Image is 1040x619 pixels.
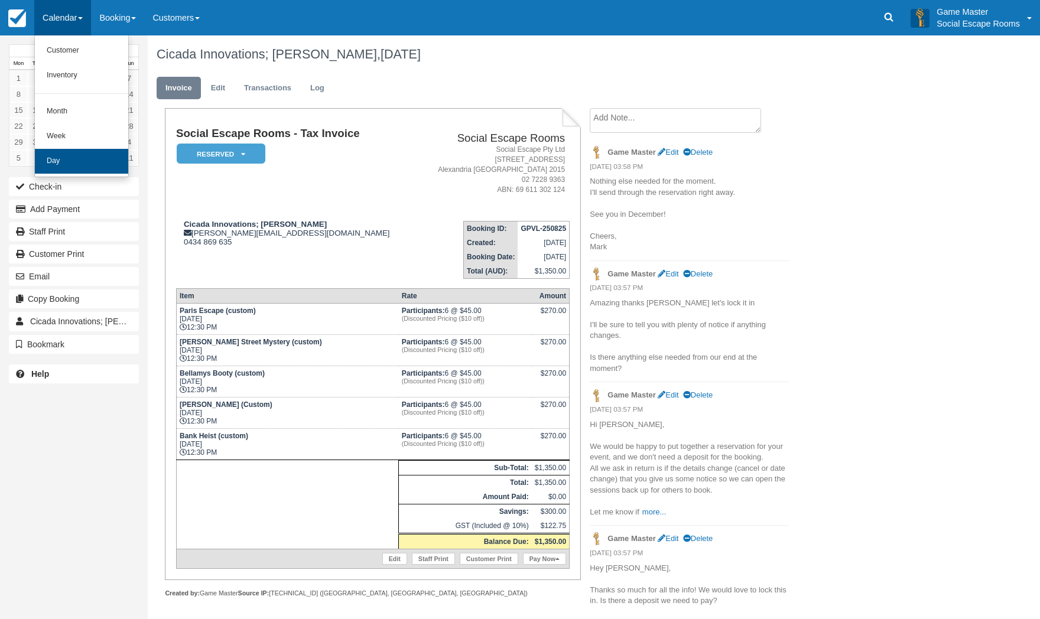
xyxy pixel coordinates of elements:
[176,398,398,429] td: [DATE] 12:30 PM
[937,6,1020,18] p: Game Master
[35,38,128,63] a: Customer
[658,390,678,399] a: Edit
[176,143,261,165] a: Reserved
[532,289,570,304] th: Amount
[9,86,28,102] a: 8
[399,335,532,366] td: 6 @ $45.00
[399,398,532,429] td: 6 @ $45.00
[658,534,678,543] a: Edit
[590,298,789,374] p: Amazing thanks [PERSON_NAME] let's lock it in I'll be sure to tell you with plenty of notice if a...
[399,534,532,549] th: Balance Due:
[34,35,129,177] ul: Calendar
[35,63,128,88] a: Inventory
[176,304,398,335] td: [DATE] 12:30 PM
[412,553,455,565] a: Staff Print
[176,366,398,398] td: [DATE] 12:30 PM
[9,150,28,166] a: 5
[177,144,265,164] em: Reserved
[421,132,565,145] h2: Social Escape Rooms
[518,250,569,264] td: [DATE]
[35,124,128,149] a: Week
[9,222,139,241] a: Staff Print
[165,589,580,598] div: Game Master [TECHNICAL_ID] ([GEOGRAPHIC_DATA], [GEOGRAPHIC_DATA], [GEOGRAPHIC_DATA])
[9,289,139,308] button: Copy Booking
[30,317,173,326] span: Cicada Innovations; [PERSON_NAME]
[402,432,445,440] strong: Participants
[607,534,655,543] strong: Game Master
[9,118,28,134] a: 22
[523,553,566,565] a: Pay Now
[658,269,678,278] a: Edit
[399,304,532,335] td: 6 @ $45.00
[532,519,570,534] td: $122.75
[8,9,26,27] img: checkfront-main-nav-mini-logo.png
[464,221,518,236] th: Booking ID:
[937,18,1020,30] p: Social Escape Rooms
[590,162,789,175] em: [DATE] 03:58 PM
[9,102,28,118] a: 15
[9,335,139,354] button: Bookmark
[402,409,529,416] em: (Discounted Pricing ($10 off))
[165,589,200,597] strong: Created by:
[9,364,139,383] a: Help
[176,429,398,460] td: [DATE] 12:30 PM
[532,490,570,504] td: $0.00
[911,8,929,27] img: A3
[35,99,128,124] a: Month
[590,405,789,418] em: [DATE] 03:57 PM
[120,86,138,102] a: 14
[28,134,46,150] a: 30
[120,118,138,134] a: 28
[180,369,265,377] strong: Bellamys Booty (custom)
[176,335,398,366] td: [DATE] 12:30 PM
[9,70,28,86] a: 1
[402,346,529,353] em: (Discounted Pricing ($10 off))
[202,77,234,100] a: Edit
[157,77,201,100] a: Invoice
[176,128,416,140] h1: Social Escape Rooms - Tax Invoice
[399,461,532,475] th: Sub-Total:
[607,148,655,157] strong: Game Master
[399,504,532,519] th: Savings:
[535,400,566,418] div: $270.00
[464,264,518,279] th: Total (AUD):
[176,289,398,304] th: Item
[535,338,566,356] div: $270.00
[590,419,789,518] p: Hi [PERSON_NAME], We would be happy to put together a reservation for your event, and we don't ne...
[301,77,333,100] a: Log
[184,220,327,229] strong: Cicada Innovations; [PERSON_NAME]
[535,537,566,546] strong: $1,350.00
[381,47,421,61] span: [DATE]
[402,338,445,346] strong: Participants
[683,534,713,543] a: Delete
[402,369,445,377] strong: Participants
[120,134,138,150] a: 4
[28,57,46,70] th: Tue
[683,269,713,278] a: Delete
[399,366,532,398] td: 6 @ $45.00
[532,461,570,475] td: $1,350.00
[399,429,532,460] td: 6 @ $45.00
[28,150,46,166] a: 6
[180,307,256,315] strong: Paris Escape (custom)
[31,369,49,379] b: Help
[28,70,46,86] a: 2
[399,475,532,490] th: Total:
[9,57,28,70] th: Mon
[532,475,570,490] td: $1,350.00
[464,236,518,250] th: Created:
[120,57,138,70] th: Sun
[238,589,269,597] strong: Source IP:
[518,264,569,279] td: $1,350.00
[180,400,272,409] strong: [PERSON_NAME] (Custom)
[590,176,789,253] p: Nothing else needed for the moment. I'll send through the reservation right away. See you in Dece...
[235,77,300,100] a: Transactions
[9,267,139,286] button: Email
[9,245,139,263] a: Customer Print
[521,224,566,233] strong: GPVL-250825
[399,490,532,504] th: Amount Paid:
[402,315,529,322] em: (Discounted Pricing ($10 off))
[590,548,789,561] em: [DATE] 03:57 PM
[532,504,570,519] td: $300.00
[642,507,666,516] a: more...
